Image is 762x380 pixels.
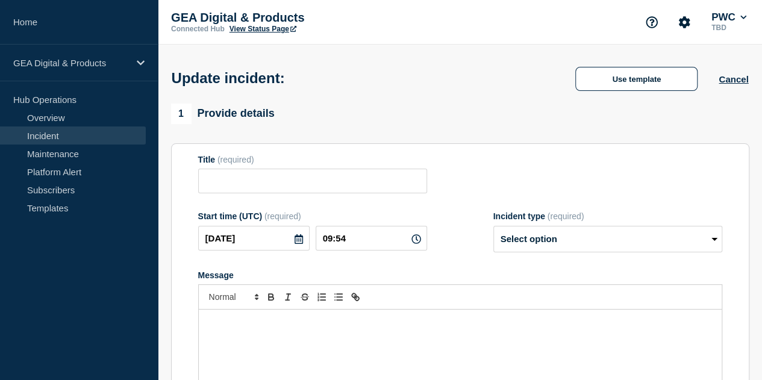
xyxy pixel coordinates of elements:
[493,211,722,221] div: Incident type
[172,70,285,87] h1: Update incident:
[217,155,254,164] span: (required)
[672,10,697,35] button: Account settings
[493,226,722,252] select: Incident type
[316,226,427,251] input: HH:MM
[198,169,427,193] input: Title
[204,290,263,304] span: Font size
[548,211,584,221] span: (required)
[263,290,280,304] button: Toggle bold text
[198,270,722,280] div: Message
[13,58,129,68] p: GEA Digital & Products
[230,25,296,33] a: View Status Page
[330,290,347,304] button: Toggle bulleted list
[280,290,296,304] button: Toggle italic text
[347,290,364,304] button: Toggle link
[171,11,412,25] p: GEA Digital & Products
[198,226,310,251] input: YYYY-MM-DD
[171,104,192,124] span: 1
[313,290,330,304] button: Toggle ordered list
[575,67,698,91] button: Use template
[264,211,301,221] span: (required)
[171,104,275,124] div: Provide details
[639,10,664,35] button: Support
[198,155,427,164] div: Title
[198,211,427,221] div: Start time (UTC)
[296,290,313,304] button: Toggle strikethrough text
[709,11,749,23] button: PWC
[719,74,748,84] button: Cancel
[709,23,749,32] p: TBD
[171,25,225,33] p: Connected Hub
